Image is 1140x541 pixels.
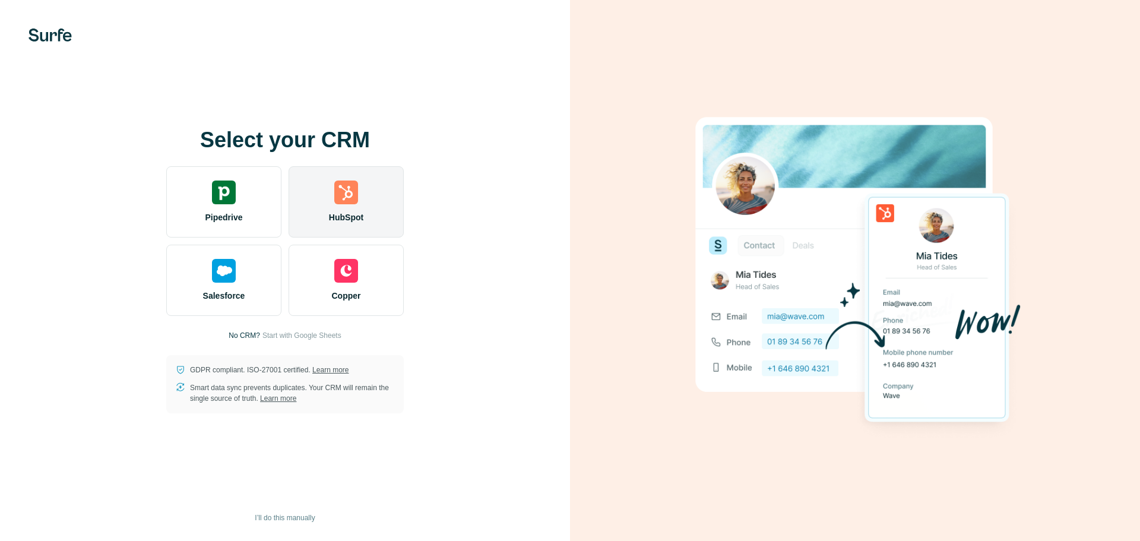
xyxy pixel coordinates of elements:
img: copper's logo [334,259,358,283]
img: hubspot's logo [334,181,358,204]
h1: Select your CRM [166,128,404,152]
p: Smart data sync prevents duplicates. Your CRM will remain the single source of truth. [190,382,394,404]
span: Copper [332,290,361,302]
p: No CRM? [229,330,260,341]
p: GDPR compliant. ISO-27001 certified. [190,365,349,375]
a: Learn more [312,366,349,374]
img: salesforce's logo [212,259,236,283]
button: Start with Google Sheets [262,330,341,341]
button: I’ll do this manually [246,509,323,527]
span: I’ll do this manually [255,512,315,523]
img: Surfe's logo [28,29,72,42]
span: Salesforce [203,290,245,302]
span: Pipedrive [205,211,242,223]
img: pipedrive's logo [212,181,236,204]
img: HUBSPOT image [689,99,1021,443]
a: Learn more [260,394,296,403]
span: HubSpot [329,211,363,223]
